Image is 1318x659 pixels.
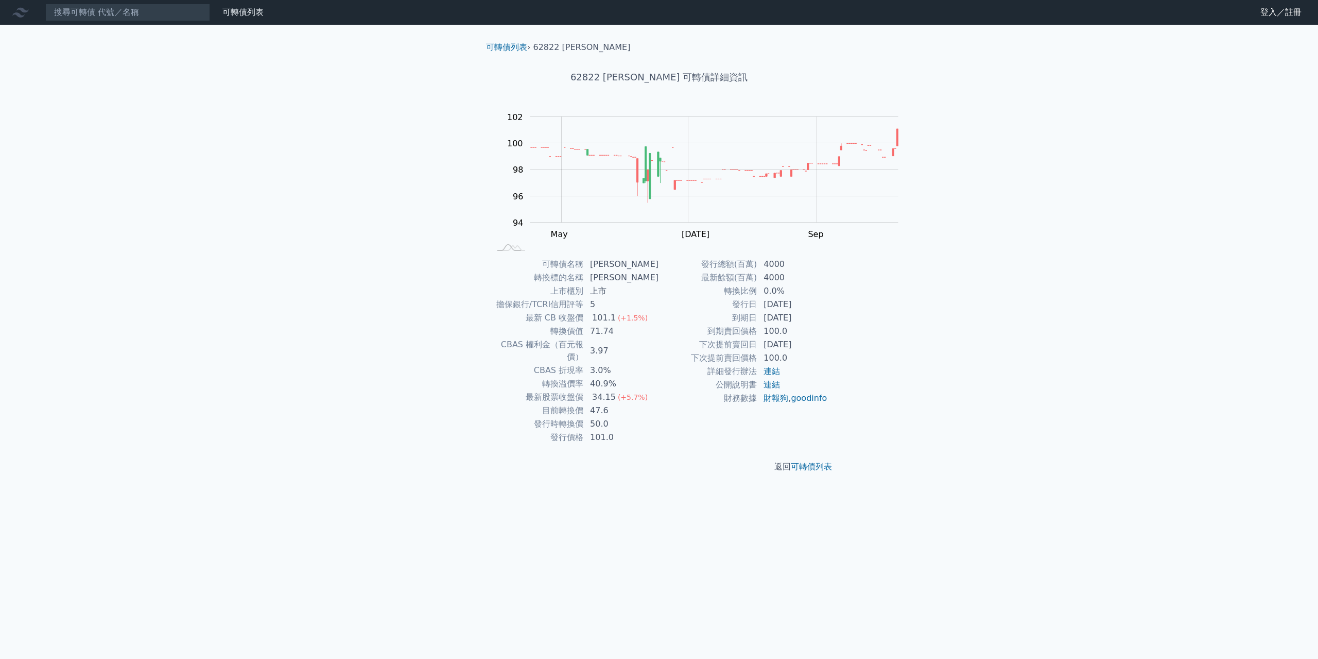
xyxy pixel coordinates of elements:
td: 3.97 [584,338,659,364]
td: [PERSON_NAME] [584,271,659,284]
h1: 62822 [PERSON_NAME] 可轉債詳細資訊 [478,70,840,85]
td: 101.0 [584,431,659,444]
a: 可轉債列表 [486,42,527,52]
td: 下次提前賣回價格 [659,351,757,365]
tspan: 100 [507,139,523,148]
a: 登入／註冊 [1252,4,1310,21]
td: CBAS 權利金（百元報價） [490,338,584,364]
td: 目前轉換價 [490,404,584,417]
tspan: 102 [507,112,523,122]
td: 50.0 [584,417,659,431]
tspan: 96 [513,192,523,201]
td: 財務數據 [659,392,757,405]
td: 5 [584,298,659,311]
td: 到期賣回價格 [659,325,757,338]
td: 3.0% [584,364,659,377]
td: 上市 [584,284,659,298]
li: 62822 [PERSON_NAME] [533,41,631,54]
td: 最新餘額(百萬) [659,271,757,284]
td: 發行日 [659,298,757,311]
li: › [486,41,530,54]
div: 34.15 [590,391,618,403]
td: 40.9% [584,377,659,391]
td: 公開說明書 [659,378,757,392]
td: 最新 CB 收盤價 [490,311,584,325]
td: [DATE] [757,298,828,311]
td: 發行時轉換價 [490,417,584,431]
g: Chart [502,112,914,240]
td: 上市櫃別 [490,284,584,298]
div: 101.1 [590,312,618,324]
td: 100.0 [757,325,828,338]
td: 最新股票收盤價 [490,391,584,404]
td: 轉換價值 [490,325,584,338]
span: (+1.5%) [618,314,648,322]
span: (+5.7%) [618,393,648,401]
td: 到期日 [659,311,757,325]
a: 連結 [764,380,780,390]
tspan: 98 [513,165,523,175]
tspan: [DATE] [682,229,709,239]
td: CBAS 折現率 [490,364,584,377]
td: 轉換比例 [659,284,757,298]
td: 轉換溢價率 [490,377,584,391]
td: 71.74 [584,325,659,338]
tspan: Sep [808,229,823,239]
td: [DATE] [757,338,828,351]
td: 下次提前賣回日 [659,338,757,351]
td: 4000 [757,258,828,271]
td: 擔保銀行/TCRI信用評等 [490,298,584,311]
td: 47.6 [584,404,659,417]
a: 連結 [764,366,780,376]
p: 返回 [478,461,840,473]
input: 搜尋可轉債 代號／名稱 [45,4,210,21]
td: [PERSON_NAME] [584,258,659,271]
tspan: 94 [513,218,523,228]
a: 財報狗 [764,393,788,403]
td: 可轉債名稱 [490,258,584,271]
td: 4000 [757,271,828,284]
td: 發行總額(百萬) [659,258,757,271]
td: 0.0% [757,284,828,298]
a: 可轉債列表 [791,462,832,471]
td: [DATE] [757,311,828,325]
td: , [757,392,828,405]
td: 100.0 [757,351,828,365]
a: 可轉債列表 [222,7,264,17]
tspan: May [551,229,568,239]
td: 詳細發行辦法 [659,365,757,378]
g: Series [530,129,898,203]
td: 轉換標的名稱 [490,271,584,284]
a: goodinfo [791,393,827,403]
td: 發行價格 [490,431,584,444]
